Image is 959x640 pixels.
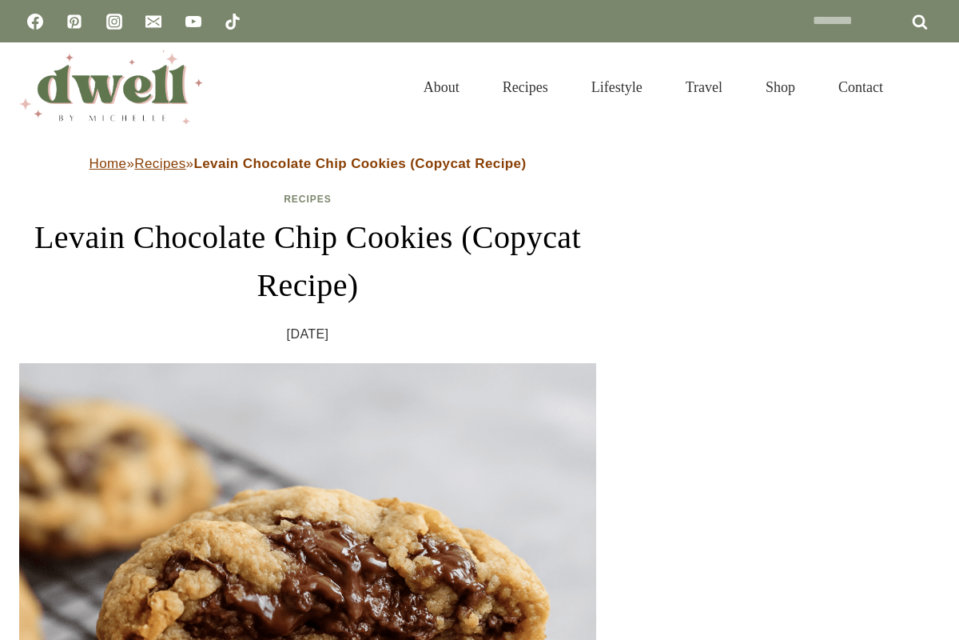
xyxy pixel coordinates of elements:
a: Recipes [481,59,570,115]
a: TikTok [217,6,249,38]
a: Instagram [98,6,130,38]
a: Shop [744,59,817,115]
button: View Search Form [913,74,940,101]
a: Pinterest [58,6,90,38]
a: About [402,59,481,115]
img: DWELL by michelle [19,50,203,124]
nav: Primary Navigation [402,59,905,115]
time: [DATE] [287,322,329,346]
a: Home [90,156,127,171]
a: Recipes [284,194,332,205]
a: Email [137,6,169,38]
span: » » [90,156,527,171]
a: YouTube [177,6,209,38]
a: Lifestyle [570,59,664,115]
a: Facebook [19,6,51,38]
a: Contact [817,59,905,115]
a: Recipes [134,156,185,171]
strong: Levain Chocolate Chip Cookies (Copycat Recipe) [193,156,526,171]
h1: Levain Chocolate Chip Cookies (Copycat Recipe) [19,214,596,310]
a: Travel [664,59,744,115]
